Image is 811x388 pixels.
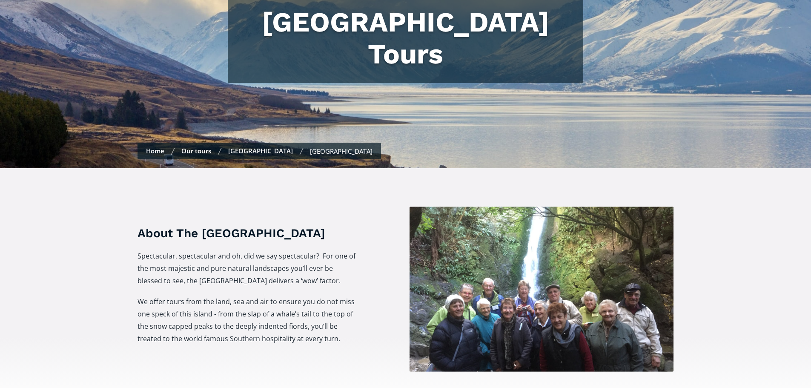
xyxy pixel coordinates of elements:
h3: About The [GEOGRAPHIC_DATA] [138,225,356,241]
h1: [GEOGRAPHIC_DATA] Tours [236,6,575,70]
a: Our tours [181,147,211,155]
nav: breadcrumbs [138,143,381,159]
p: We offer tours from the land, sea and air to ensure you do not miss one speck of this island - fr... [138,296,356,345]
div: [GEOGRAPHIC_DATA] [310,147,373,155]
a: [GEOGRAPHIC_DATA] [228,147,293,155]
p: Spectacular, spectacular and oh, did we say spectacular? For one of the most majestic and pure na... [138,250,356,287]
img: Tourist enjoying a waterfall at Christchurch [410,207,673,372]
a: Home [146,147,164,155]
